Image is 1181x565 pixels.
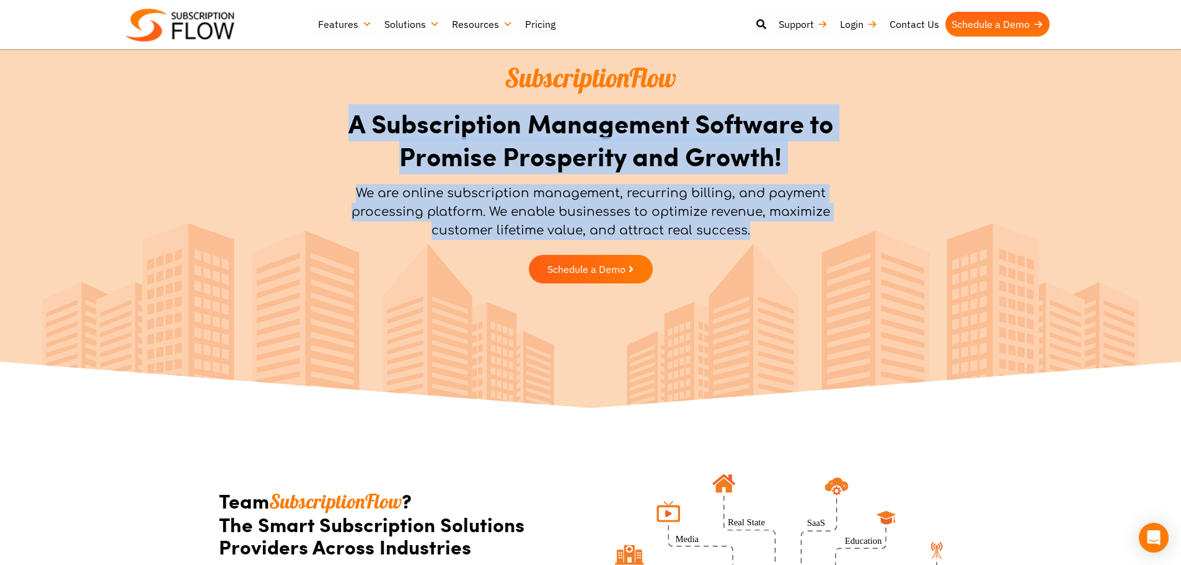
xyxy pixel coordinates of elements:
div: Open Intercom Messenger [1139,523,1169,553]
a: Features [312,12,378,37]
p: We are online subscription management, recurring billing, and payment processing platform. We ena... [334,184,848,240]
a: Support [772,12,834,37]
a: Resources [446,12,519,37]
span: SubscriptionFlow [269,489,402,514]
h2: Team ? The Smart Subscription Solutions Providers Across Industries [219,489,572,558]
a: Schedule a Demo [945,12,1050,37]
a: Schedule a Demo [529,255,653,283]
span: SubscriptionFlow [505,61,676,94]
a: Pricing [519,12,562,37]
a: Login [834,12,883,37]
a: Solutions [378,12,446,37]
h1: A Subscription Management Software to Promise Prosperity and Growth! [334,107,848,172]
span: Schedule a Demo [547,264,626,274]
img: Subscriptionflow [126,9,234,42]
a: Contact Us [883,12,945,37]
